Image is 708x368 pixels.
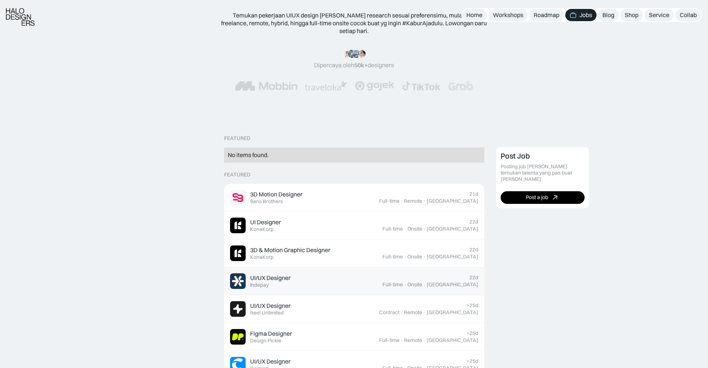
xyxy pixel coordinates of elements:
div: [GEOGRAPHIC_DATA] [427,226,478,232]
div: 21d [469,191,478,197]
div: Indepay [250,282,269,288]
div: Featured [224,135,250,141]
div: Sans Brothers [250,198,283,205]
div: Workshops [493,11,523,19]
div: >25d [466,330,478,336]
img: Job Image [230,273,246,289]
div: Contract [379,309,400,316]
a: Job ImageUI/UX DesignerIndepay22dFull-time·Onsite·[GEOGRAPHIC_DATA] [224,267,484,295]
div: KonaKorp [250,226,274,232]
div: · [423,337,426,343]
a: Home [462,9,487,21]
div: Full-time [382,281,403,288]
div: 3D Motion Designer [250,190,303,198]
div: Collab [680,11,697,19]
div: Figma Designer [250,330,292,338]
div: UI/UX Designer [250,358,291,365]
div: · [423,309,426,316]
div: Onsite [407,254,422,260]
div: Posting job [PERSON_NAME] temukan talenta yang pas buat [PERSON_NAME]. [501,163,585,182]
div: Blog [602,11,614,19]
div: 3D & Motion Graphic Designer [250,246,330,254]
div: 22d [469,219,478,225]
div: [GEOGRAPHIC_DATA] [427,281,478,288]
a: Jobs [565,9,597,21]
div: Reel Unlimited [250,310,284,316]
div: UI Designer [250,218,281,226]
div: KonaKorp [250,254,274,260]
a: Collab [675,9,701,21]
div: · [400,198,403,204]
img: Job Image [230,329,246,345]
div: [GEOGRAPHIC_DATA] [427,309,478,316]
div: Full-time [382,254,403,260]
div: UI/UX Designer [250,302,291,310]
div: Shop [625,11,639,19]
img: Job Image [230,301,246,317]
div: · [423,198,426,204]
a: Service [644,9,674,21]
div: [GEOGRAPHIC_DATA] [427,254,478,260]
div: Full-time [379,198,400,204]
div: Design Pickle [250,338,281,344]
div: Remote [404,309,422,316]
div: Post a job [526,194,548,201]
a: Blog [598,9,619,21]
div: Full-time [382,226,403,232]
span: 50k+ [354,61,368,69]
div: 22d [469,247,478,253]
div: >25d [466,358,478,364]
div: Onsite [407,281,422,288]
div: No items found. [228,151,481,159]
a: Roadmap [529,9,564,21]
div: Featured [224,172,250,178]
div: · [400,337,403,343]
div: · [400,309,403,316]
a: Shop [620,9,643,21]
div: [GEOGRAPHIC_DATA] [427,198,478,204]
a: Job ImageUI/UX DesignerReel Unlimited>25dContract·Remote·[GEOGRAPHIC_DATA] [224,295,484,323]
a: Job ImageFigma DesignerDesign Pickle>25dFull-time·Remote·[GEOGRAPHIC_DATA] [224,323,484,351]
a: Job ImageUI DesignerKonaKorp22dFull-time·Onsite·[GEOGRAPHIC_DATA] [224,212,484,240]
div: Full-time [379,337,400,343]
div: Onsite [407,226,422,232]
div: 22d [469,274,478,281]
div: · [404,281,407,288]
div: · [423,254,426,260]
img: Job Image [230,245,246,261]
div: Temukan pekerjaan UIUX design [PERSON_NAME] research sesuai preferensimu, mulai dari freelance, r... [220,12,488,35]
a: Job Image3D Motion DesignerSans Brothers21dFull-time·Remote·[GEOGRAPHIC_DATA] [224,184,484,212]
div: Service [649,11,669,19]
a: Post a job [501,191,585,204]
div: · [404,254,407,260]
div: Roadmap [534,11,559,19]
div: · [423,226,426,232]
div: Remote [404,198,422,204]
div: UI/UX Designer [250,274,291,282]
div: Remote [404,337,422,343]
a: Workshops [488,9,528,21]
a: Job Image3D & Motion Graphic DesignerKonaKorp22dFull-time·Onsite·[GEOGRAPHIC_DATA] [224,240,484,267]
img: Job Image [230,190,246,205]
div: Jobs [579,11,592,19]
div: Dipercaya oleh designers [314,61,394,69]
div: Home [466,11,482,19]
div: >25d [466,302,478,309]
div: · [404,226,407,232]
div: [GEOGRAPHIC_DATA] [427,337,478,343]
div: Post Job [501,152,530,160]
img: Job Image [230,218,246,233]
div: · [423,281,426,288]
